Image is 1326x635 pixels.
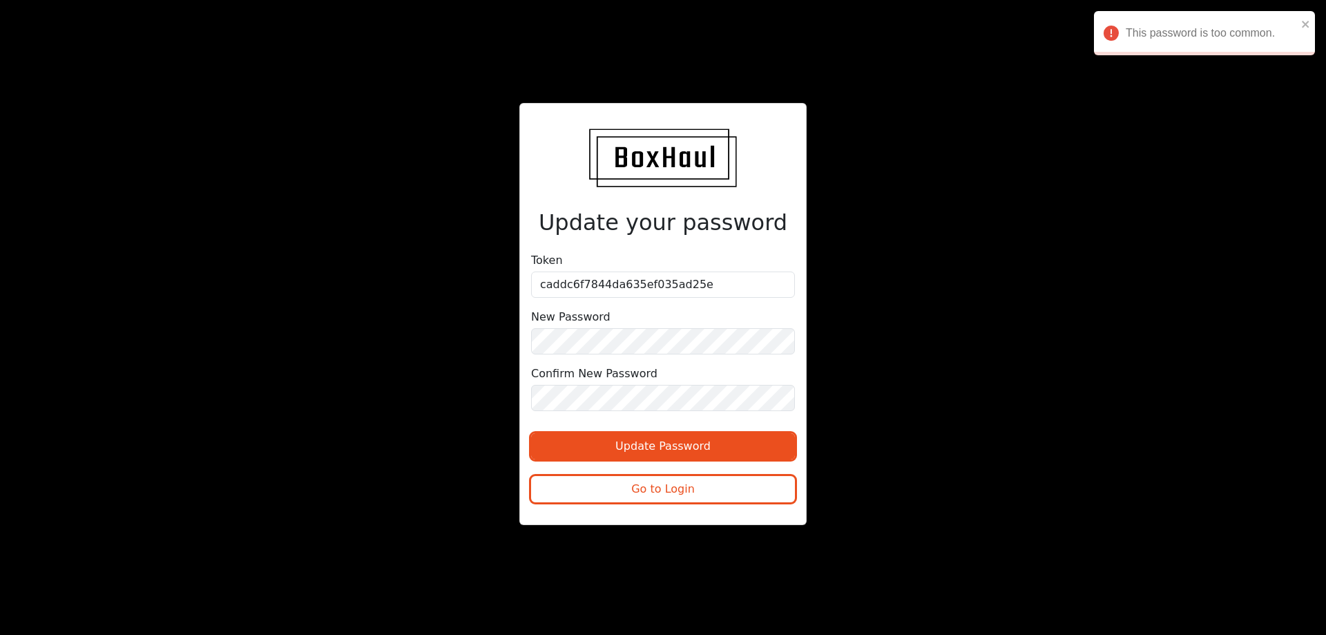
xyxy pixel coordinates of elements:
button: close [1301,15,1311,32]
img: tab_keywords_by_traffic_grey.svg [137,80,148,91]
img: BoxHaul [589,129,737,187]
div: Domain Overview [52,82,124,91]
img: website_grey.svg [22,36,33,47]
label: Token [531,252,563,269]
div: v 4.0.25 [39,22,68,33]
label: New Password [531,309,611,325]
button: Update Password [531,433,795,459]
div: Keywords by Traffic [153,82,233,91]
img: tab_domain_overview_orange.svg [37,80,48,91]
h2: Update your password [531,209,795,236]
div: Domain: [DOMAIN_NAME] [36,36,152,47]
button: Go to Login [531,476,795,502]
img: logo_orange.svg [22,22,33,33]
label: Confirm New Password [531,366,657,382]
div: This password is too common. [1094,11,1315,55]
a: Go to Login [531,485,795,498]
